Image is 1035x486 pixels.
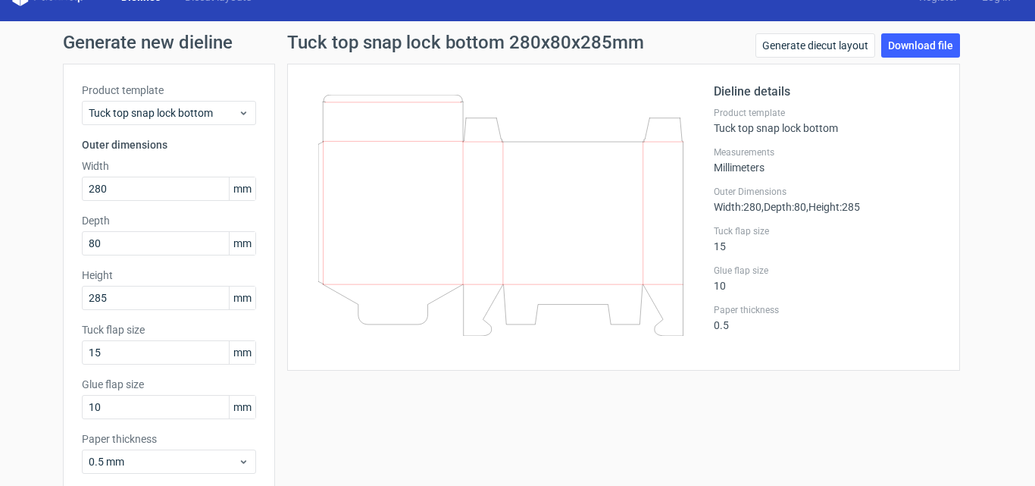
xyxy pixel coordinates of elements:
[755,33,875,58] a: Generate diecut layout
[287,33,644,52] h1: Tuck top snap lock bottom 280x80x285mm
[63,33,972,52] h1: Generate new dieline
[714,225,941,252] div: 15
[806,201,860,213] span: , Height : 285
[229,396,255,419] span: mm
[761,201,806,213] span: , Depth : 80
[714,265,941,277] label: Glue flap size
[714,186,941,198] label: Outer Dimensions
[82,137,256,152] h3: Outer dimensions
[714,107,941,134] div: Tuck top snap lock bottom
[89,454,238,469] span: 0.5 mm
[714,146,941,158] label: Measurements
[714,201,761,213] span: Width : 280
[714,304,941,331] div: 0.5
[229,341,255,364] span: mm
[229,232,255,255] span: mm
[82,431,256,447] label: Paper thickness
[714,107,941,119] label: Product template
[82,213,256,228] label: Depth
[714,225,941,237] label: Tuck flap size
[714,83,941,101] h2: Dieline details
[82,322,256,337] label: Tuck flap size
[714,265,941,292] div: 10
[229,177,255,200] span: mm
[82,158,256,174] label: Width
[82,377,256,392] label: Glue flap size
[714,146,941,174] div: Millimeters
[229,287,255,309] span: mm
[82,268,256,283] label: Height
[714,304,941,316] label: Paper thickness
[89,105,238,121] span: Tuck top snap lock bottom
[82,83,256,98] label: Product template
[881,33,960,58] a: Download file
